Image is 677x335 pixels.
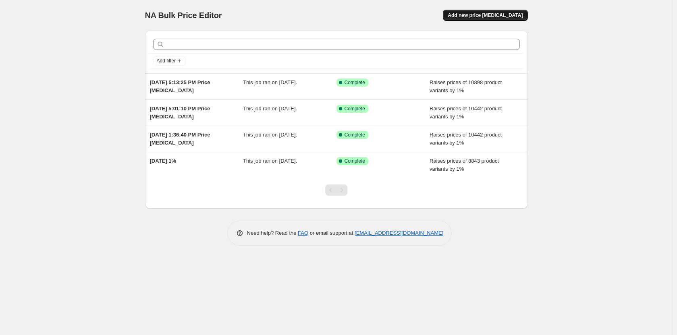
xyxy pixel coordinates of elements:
nav: Pagination [325,184,347,196]
span: Raises prices of 10898 product variants by 1% [430,79,502,93]
span: NA Bulk Price Editor [145,11,222,20]
span: Raises prices of 10442 product variants by 1% [430,105,502,120]
span: Raises prices of 8843 product variants by 1% [430,158,499,172]
span: This job ran on [DATE]. [243,79,297,85]
span: This job ran on [DATE]. [243,158,297,164]
a: [EMAIL_ADDRESS][DOMAIN_NAME] [355,230,443,236]
span: This job ran on [DATE]. [243,132,297,138]
span: Complete [345,79,365,86]
span: [DATE] 1% [150,158,176,164]
span: Need help? Read the [247,230,298,236]
span: [DATE] 1:36:40 PM Price [MEDICAL_DATA] [150,132,210,146]
span: This job ran on [DATE]. [243,105,297,112]
span: Add new price [MEDICAL_DATA] [448,12,523,19]
button: Add new price [MEDICAL_DATA] [443,10,527,21]
span: Add filter [157,58,176,64]
span: Complete [345,132,365,138]
span: [DATE] 5:01:10 PM Price [MEDICAL_DATA] [150,105,210,120]
a: FAQ [298,230,308,236]
button: Add filter [153,56,185,66]
span: Complete [345,158,365,164]
span: Raises prices of 10442 product variants by 1% [430,132,502,146]
span: Complete [345,105,365,112]
span: or email support at [308,230,355,236]
span: [DATE] 5:13:25 PM Price [MEDICAL_DATA] [150,79,210,93]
